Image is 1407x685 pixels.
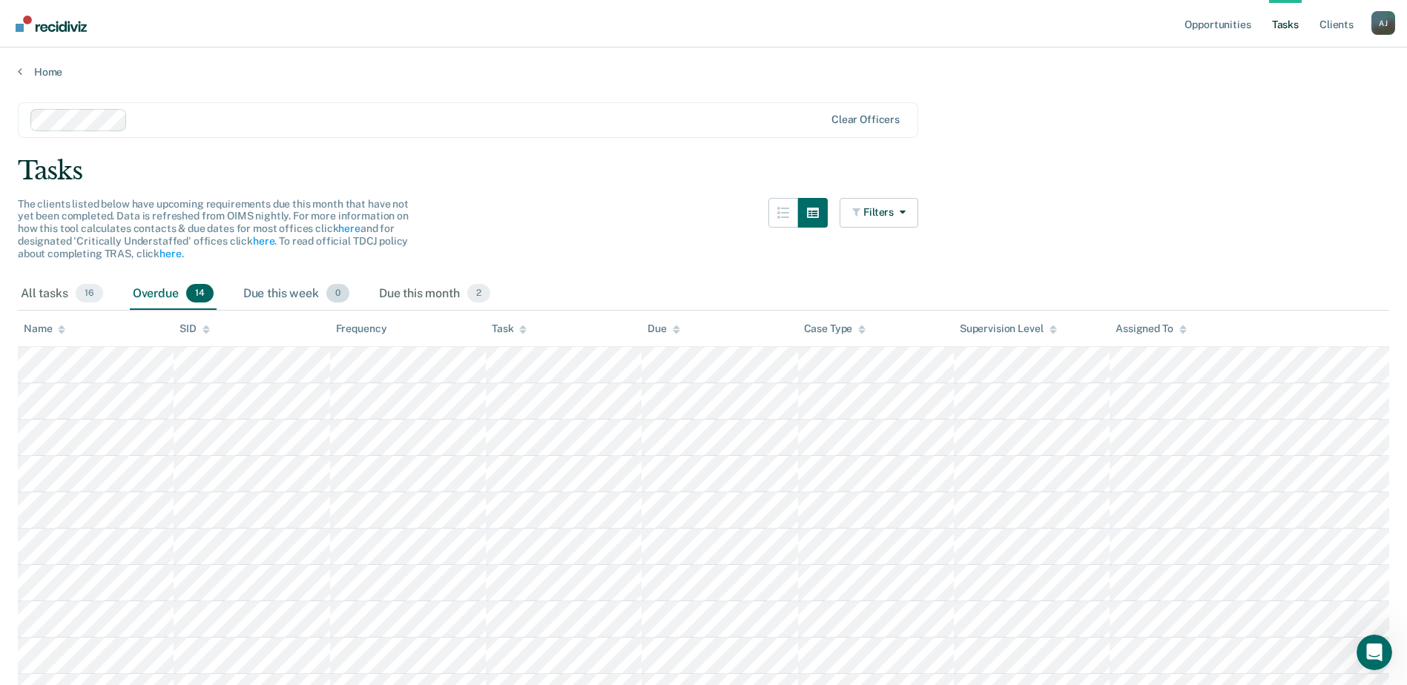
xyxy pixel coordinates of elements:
[467,284,490,303] span: 2
[840,198,918,228] button: Filters
[1371,11,1395,35] div: A J
[1357,635,1392,670] iframe: Intercom live chat
[376,278,493,311] div: Due this month2
[240,278,352,311] div: Due this week0
[831,113,900,126] div: Clear officers
[960,322,1057,335] div: Supervision Level
[492,322,527,335] div: Task
[336,322,387,335] div: Frequency
[18,156,1389,186] div: Tasks
[648,322,680,335] div: Due
[130,278,217,311] div: Overdue14
[76,284,103,303] span: 16
[16,16,87,32] img: Recidiviz
[338,222,360,234] a: here
[24,322,65,335] div: Name
[18,278,106,311] div: All tasks16
[18,198,409,259] span: The clients listed below have upcoming requirements due this month that have not yet been complet...
[179,322,210,335] div: SID
[1116,322,1186,335] div: Assigned To
[253,235,274,247] a: here
[18,65,1389,79] a: Home
[804,322,866,335] div: Case Type
[186,284,214,303] span: 14
[326,284,349,303] span: 0
[159,248,181,259] a: here
[1371,11,1395,35] button: Profile dropdown button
